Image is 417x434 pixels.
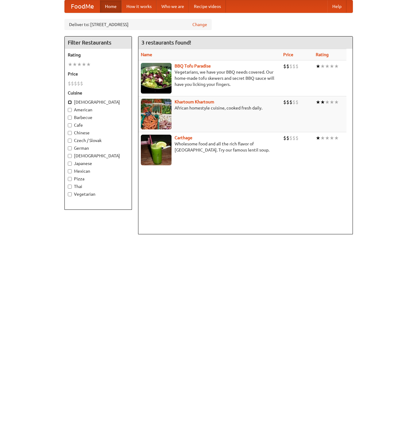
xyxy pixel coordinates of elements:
input: Barbecue [68,116,72,120]
li: ★ [325,63,330,70]
a: Khartoum Khartoum [175,99,214,104]
li: $ [286,63,289,70]
li: ★ [330,135,334,141]
li: $ [283,135,286,141]
li: ★ [316,135,320,141]
li: ★ [334,63,339,70]
h5: Price [68,71,129,77]
a: Change [192,21,207,28]
a: Rating [316,52,329,57]
input: [DEMOGRAPHIC_DATA] [68,100,72,104]
h5: Cuisine [68,90,129,96]
input: Cafe [68,123,72,127]
li: ★ [330,63,334,70]
li: ★ [334,135,339,141]
input: [DEMOGRAPHIC_DATA] [68,154,72,158]
li: ★ [72,61,77,68]
p: African homestyle cuisine, cooked fresh daily. [141,105,278,111]
a: FoodMe [65,0,100,13]
li: ★ [320,63,325,70]
label: [DEMOGRAPHIC_DATA] [68,153,129,159]
li: ★ [334,99,339,106]
div: Deliver to: [STREET_ADDRESS] [64,19,212,30]
a: Recipe videos [189,0,226,13]
ng-pluralize: 3 restaurants found! [141,40,191,45]
li: $ [286,135,289,141]
p: Wholesome food and all the rich flavor of [GEOGRAPHIC_DATA]. Try our famous lentil soup. [141,141,278,153]
a: Who we are [156,0,189,13]
li: $ [68,80,71,87]
label: German [68,145,129,151]
li: $ [295,63,299,70]
li: $ [289,135,292,141]
li: ★ [86,61,91,68]
li: $ [295,99,299,106]
a: BBQ Tofu Paradise [175,63,211,68]
li: ★ [320,135,325,141]
li: $ [289,99,292,106]
img: khartoum.jpg [141,99,172,129]
li: $ [292,99,295,106]
input: German [68,146,72,150]
li: $ [74,80,77,87]
li: $ [77,80,80,87]
li: ★ [325,135,330,141]
a: Carthage [175,135,192,140]
label: Mexican [68,168,129,174]
a: How it works [122,0,156,13]
li: $ [292,135,295,141]
input: Mexican [68,169,72,173]
input: Vegetarian [68,192,72,196]
li: $ [295,135,299,141]
input: Thai [68,185,72,189]
li: $ [292,63,295,70]
input: Chinese [68,131,72,135]
input: Czech / Slovak [68,139,72,143]
li: ★ [316,99,320,106]
label: Pizza [68,176,129,182]
a: Help [327,0,346,13]
h5: Rating [68,52,129,58]
label: Chinese [68,130,129,136]
li: $ [80,80,83,87]
label: Czech / Slovak [68,137,129,144]
label: Barbecue [68,114,129,121]
p: Vegetarians, we have your BBQ needs covered. Our home-made tofu skewers and secret BBQ sauce will... [141,69,278,87]
li: $ [283,99,286,106]
li: $ [71,80,74,87]
label: American [68,107,129,113]
input: Japanese [68,162,72,166]
img: tofuparadise.jpg [141,63,172,94]
li: ★ [320,99,325,106]
a: Price [283,52,293,57]
label: [DEMOGRAPHIC_DATA] [68,99,129,105]
li: ★ [68,61,72,68]
label: Vegetarian [68,191,129,197]
li: ★ [325,99,330,106]
h4: Filter Restaurants [65,36,132,49]
input: American [68,108,72,112]
label: Cafe [68,122,129,128]
a: Name [141,52,152,57]
img: carthage.jpg [141,135,172,165]
li: ★ [77,61,82,68]
li: $ [283,63,286,70]
li: $ [286,99,289,106]
li: $ [289,63,292,70]
li: ★ [82,61,86,68]
li: ★ [330,99,334,106]
label: Thai [68,183,129,190]
label: Japanese [68,160,129,167]
input: Pizza [68,177,72,181]
a: Home [100,0,122,13]
li: ★ [316,63,320,70]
